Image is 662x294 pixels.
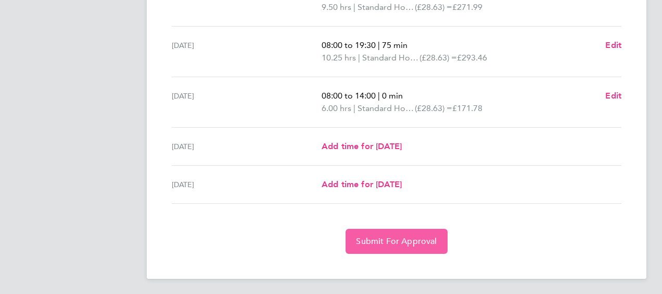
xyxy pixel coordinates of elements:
span: Edit [605,40,621,50]
span: Add time for [DATE] [322,141,402,151]
span: Edit [605,91,621,101]
span: | [353,2,355,12]
span: 75 min [382,40,408,50]
span: 08:00 to 14:00 [322,91,376,101]
a: Add time for [DATE] [322,178,402,191]
span: 6.00 hrs [322,103,351,113]
span: | [378,91,380,101]
a: Edit [605,39,621,52]
div: [DATE] [172,39,322,64]
span: Submit For Approval [356,236,437,247]
a: Add time for [DATE] [322,140,402,153]
div: [DATE] [172,90,322,115]
span: (£28.63) = [415,2,452,12]
span: 0 min [382,91,403,101]
span: 9.50 hrs [322,2,351,12]
span: | [353,103,355,113]
span: | [378,40,380,50]
span: 10.25 hrs [322,53,356,63]
span: £293.46 [457,53,487,63]
span: | [358,53,360,63]
a: Edit [605,90,621,102]
span: £271.99 [452,2,482,12]
div: [DATE] [172,140,322,153]
span: £171.78 [452,103,482,113]
span: (£28.63) = [415,103,452,113]
button: Submit For Approval [346,229,447,254]
span: Add time for [DATE] [322,179,402,189]
span: Standard Hourly [358,1,415,14]
span: Standard Hourly [362,52,419,64]
span: Standard Hourly [358,102,415,115]
div: [DATE] [172,178,322,191]
span: (£28.63) = [419,53,457,63]
span: 08:00 to 19:30 [322,40,376,50]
